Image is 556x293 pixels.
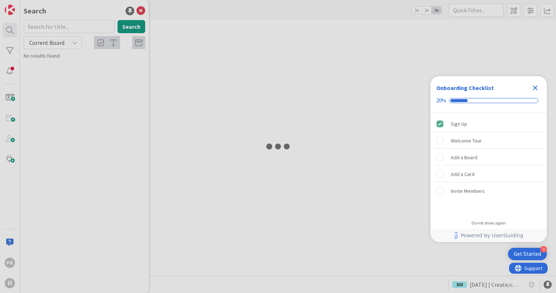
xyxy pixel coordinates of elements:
[433,116,544,132] div: Sign Up is complete.
[436,97,541,104] div: Checklist progress: 20%
[529,82,541,94] div: Close Checklist
[514,250,541,258] div: Get Started
[434,229,543,242] a: Powered by UserGuiding
[451,170,474,179] div: Add a Card
[433,166,544,182] div: Add a Card is incomplete.
[472,220,506,226] div: Do not show again
[508,248,547,260] div: Open Get Started checklist, remaining modules: 4
[540,246,547,253] div: 4
[433,133,544,149] div: Welcome Tour is incomplete.
[433,183,544,199] div: Invite Members is incomplete.
[433,149,544,165] div: Add a Board is incomplete.
[430,113,547,215] div: Checklist items
[451,120,467,128] div: Sign Up
[430,76,547,242] div: Checklist Container
[451,136,482,145] div: Welcome Tour
[461,231,523,240] span: Powered by UserGuiding
[451,187,485,195] div: Invite Members
[436,97,446,104] div: 20%
[430,229,547,242] div: Footer
[15,1,33,10] span: Support
[436,83,494,92] div: Onboarding Checklist
[451,153,477,162] div: Add a Board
